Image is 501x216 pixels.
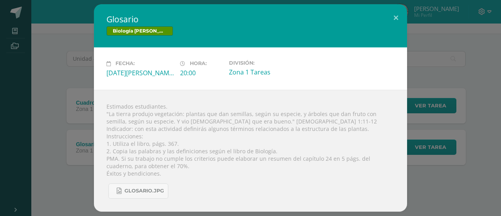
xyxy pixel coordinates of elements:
label: División: [229,60,296,66]
button: Close (Esc) [385,4,407,31]
span: Fecha: [115,61,135,67]
div: [DATE][PERSON_NAME] [106,69,174,77]
h2: Glosario [106,14,395,25]
span: Biología [PERSON_NAME] IV [106,26,173,36]
div: 20:00 [180,69,223,77]
span: Glosario.jpg [124,188,164,194]
span: Hora: [190,61,207,67]
div: Estimados estudiantes. "La tierra produjo vegetación: plantas que dan semillas, según su especie,... [94,90,407,212]
div: Zona 1 Tareas [229,68,296,76]
a: Glosario.jpg [108,183,168,199]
